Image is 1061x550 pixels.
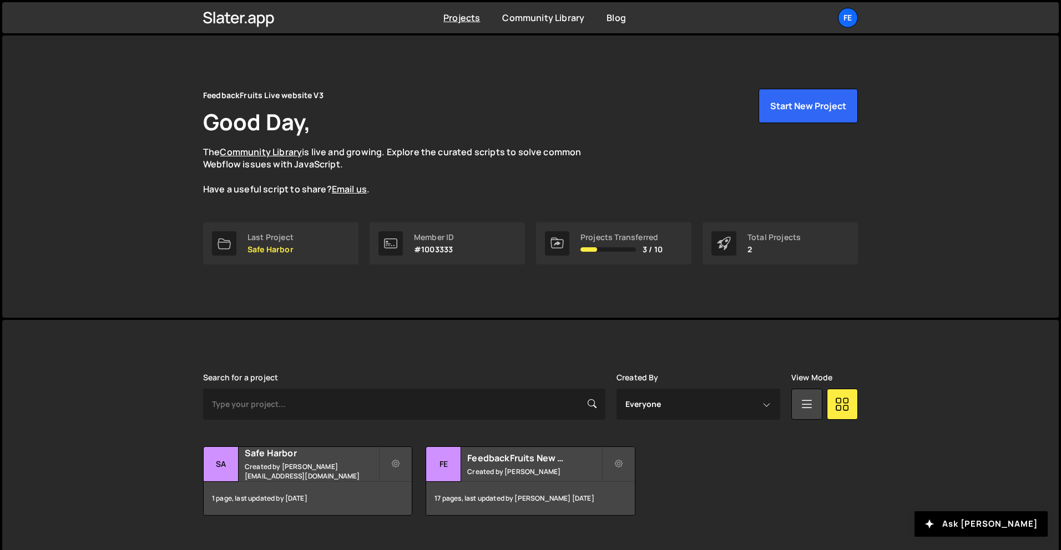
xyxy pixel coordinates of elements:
div: Sa [204,447,239,482]
button: Ask [PERSON_NAME] [915,511,1048,537]
a: Fe [838,8,858,28]
p: The is live and growing. Explore the curated scripts to solve common Webflow issues with JavaScri... [203,146,603,196]
div: Member ID [414,233,454,242]
div: Projects Transferred [580,233,663,242]
label: Search for a project [203,373,278,382]
small: Created by [PERSON_NAME][EMAIL_ADDRESS][DOMAIN_NAME] [245,462,378,481]
h1: Good Day, [203,106,311,137]
label: View Mode [791,373,832,382]
a: Email us [332,183,367,195]
p: Safe Harbor [247,245,294,254]
p: 2 [747,245,801,254]
div: Fe [426,447,461,482]
label: Created By [617,373,659,382]
span: 3 / 10 [643,245,663,254]
a: Blog [607,12,626,24]
div: 1 page, last updated by [DATE] [204,482,412,515]
a: Sa Safe Harbor Created by [PERSON_NAME][EMAIL_ADDRESS][DOMAIN_NAME] 1 page, last updated by [DATE] [203,446,412,516]
div: 17 pages, last updated by [PERSON_NAME] [DATE] [426,482,634,515]
h2: Safe Harbor [245,447,378,459]
a: Community Library [220,146,302,158]
div: Last Project [247,233,294,242]
input: Type your project... [203,389,605,420]
a: Projects [443,12,480,24]
p: #1003333 [414,245,454,254]
div: FeedbackFruits Live website V3 [203,89,324,102]
a: Last Project Safe Harbor [203,222,358,264]
h2: FeedbackFruits New Version [467,452,601,464]
small: Created by [PERSON_NAME] [467,467,601,476]
a: Community Library [502,12,584,24]
div: Total Projects [747,233,801,242]
a: Fe FeedbackFruits New Version Created by [PERSON_NAME] 17 pages, last updated by [PERSON_NAME] [D... [426,446,635,516]
button: Start New Project [759,89,858,123]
